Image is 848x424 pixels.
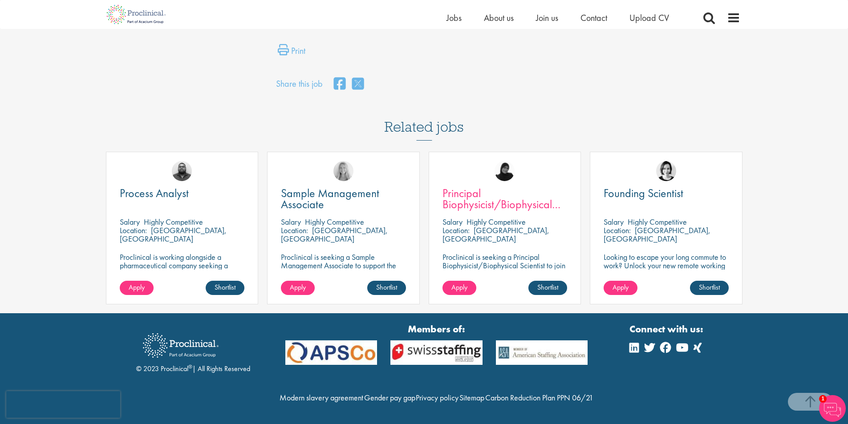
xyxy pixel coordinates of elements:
span: Location: [442,225,470,235]
a: Apply [281,281,315,295]
a: Shortlist [528,281,567,295]
img: APSCo [384,340,489,365]
img: APSCo [489,340,595,365]
span: Founding Scientist [604,186,683,201]
p: Proclinical is seeking a Sample Management Associate to support the efficient handling, organizat... [281,253,406,295]
img: Chatbot [819,395,846,422]
img: Shannon Briggs [333,161,353,181]
a: Modern slavery agreement [280,392,363,403]
p: [GEOGRAPHIC_DATA], [GEOGRAPHIC_DATA] [120,225,227,244]
img: APSCo [279,340,384,365]
a: Sample Management Associate [281,188,406,210]
span: Salary [281,217,301,227]
a: Shortlist [690,281,729,295]
a: Carbon Reduction Plan PPN 06/21 [485,392,593,403]
a: Apply [442,281,476,295]
a: Sitemap [459,392,484,403]
span: Location: [281,225,308,235]
a: Principal Biophysicist/Biophysical Scientist [442,188,568,210]
p: [GEOGRAPHIC_DATA], [GEOGRAPHIC_DATA] [281,225,388,244]
span: Salary [442,217,463,227]
a: Print [278,44,305,62]
span: 1 [819,395,827,403]
span: Apply [613,283,629,292]
span: Apply [451,283,467,292]
iframe: reCAPTCHA [6,391,120,418]
span: Apply [290,283,306,292]
a: Shortlist [367,281,406,295]
a: share on facebook [334,75,345,94]
p: Highly Competitive [467,217,526,227]
span: Location: [120,225,147,235]
a: About us [484,12,514,24]
a: Gender pay gap [364,392,415,403]
a: Founding Scientist [604,188,729,199]
p: Highly Competitive [305,217,364,227]
span: Principal Biophysicist/Biophysical Scientist [442,186,560,223]
div: © 2023 Proclinical | All Rights Reserved [136,327,250,374]
span: Salary [604,217,624,227]
img: Proclinical Recruitment [136,327,225,364]
span: Apply [129,283,145,292]
p: Proclinical is working alongside a pharmaceutical company seeking a Process Analyst to join their... [120,253,245,287]
img: Nic Choa [656,161,676,181]
span: Process Analyst [120,186,189,201]
p: Looking to escape your long commute to work? Unlock your new remote working position with this ex... [604,253,729,278]
a: Apply [120,281,154,295]
p: Proclinical is seeking a Principal Biophysicist/Biophysical Scientist to join a dynamic Drug Disc... [442,253,568,295]
label: Share this job [276,77,323,90]
a: Shortlist [206,281,244,295]
p: Highly Competitive [628,217,687,227]
a: Process Analyst [120,188,245,199]
a: Privacy policy [416,392,458,403]
h3: Related jobs [385,97,464,141]
p: Highly Competitive [144,217,203,227]
a: Apply [604,281,637,295]
span: Salary [120,217,140,227]
span: Location: [604,225,631,235]
a: Contact [580,12,607,24]
img: Ruhee Saleh [495,161,515,181]
span: Sample Management Associate [281,186,379,212]
strong: Members of: [285,322,588,336]
a: share on twitter [352,75,364,94]
sup: ® [188,363,192,370]
a: Jobs [446,12,462,24]
a: Upload CV [629,12,669,24]
strong: Connect with us: [629,322,705,336]
a: Join us [536,12,558,24]
img: Ashley Bennett [172,161,192,181]
p: [GEOGRAPHIC_DATA], [GEOGRAPHIC_DATA] [604,225,710,244]
p: [GEOGRAPHIC_DATA], [GEOGRAPHIC_DATA] [442,225,549,244]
